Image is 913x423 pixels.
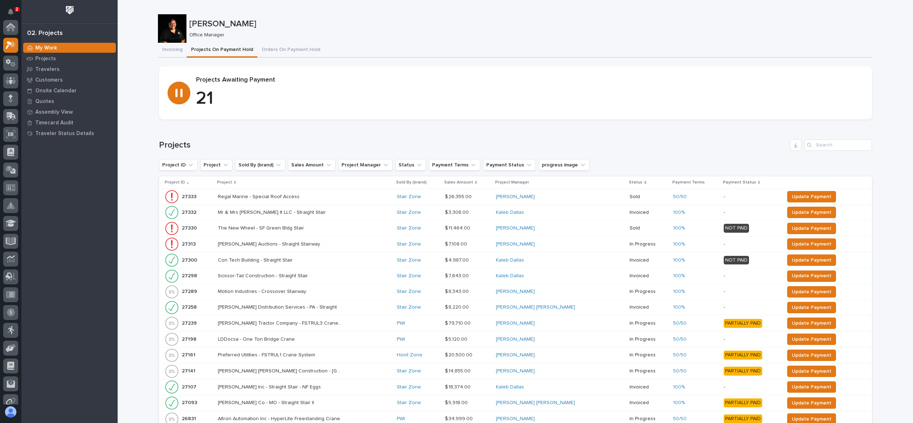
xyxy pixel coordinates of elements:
[196,76,863,84] p: Projects Awaiting Payment
[792,288,831,296] span: Update Payment
[165,179,185,186] p: Project ID
[3,404,18,419] button: users-avatar
[496,384,524,390] a: Kaleb Dallas
[787,302,836,313] button: Update Payment
[218,256,294,263] p: Con Tech Building - Straight Stair
[630,400,667,406] p: Invoiced
[21,42,118,53] a: My Work
[724,384,779,390] p: -
[3,4,18,19] button: Notifications
[159,331,872,347] tr: 2719827198 LDDocsa - One Ton Bridge CraneLDDocsa - One Ton Bridge Crane PWI $ 5,120.00$ 5,120.00 ...
[182,256,199,263] p: 27300
[218,319,344,326] p: [PERSON_NAME] Tractor Company - FSTRUL3 Crane System
[218,367,344,374] p: [PERSON_NAME] [PERSON_NAME] Construction - [GEOGRAPHIC_DATA][PERSON_NAME]
[182,240,197,247] p: 27313
[397,194,421,200] a: Stair Zone
[673,368,687,374] a: 50/50
[787,350,836,361] button: Update Payment
[397,273,421,279] a: Stair Zone
[35,66,60,73] p: Travelers
[159,379,872,395] tr: 2710727107 [PERSON_NAME] Inc - Straight Stair - NF Eggs[PERSON_NAME] Inc - Straight Stair - NF Eg...
[218,192,301,200] p: Regal Marine - Special Roof Access
[159,220,872,236] tr: 2733027330 The New Wheel - SF Green Bldg StairThe New Wheel - SF Green Bldg Stair Stair Zone $ 11...
[673,257,685,263] a: 100%
[218,351,317,358] p: Preferred Utilities - FSTRUL1 Crane System
[539,159,590,171] button: progress image
[630,336,667,342] p: In Progress
[496,336,535,342] a: [PERSON_NAME]
[35,88,77,94] p: Onsite Calendar
[496,273,524,279] a: Kaleb Dallas
[16,7,18,12] p: 2
[792,367,831,376] span: Update Payment
[630,241,667,247] p: In Progress
[182,319,198,326] p: 27239
[397,257,421,263] a: Stair Zone
[673,304,685,310] a: 100%
[496,352,535,358] a: [PERSON_NAME]
[495,179,529,186] p: Project Manager
[787,191,836,202] button: Update Payment
[397,352,422,358] a: Hoist Zone
[724,256,749,265] div: NOT PAID
[804,139,872,151] div: Search
[630,225,667,231] p: Sold
[218,240,322,247] p: [PERSON_NAME] Auctions - Straight Stairway
[63,4,76,17] img: Workspace Logo
[673,320,687,326] a: 50/50
[159,140,787,150] h1: Projects
[673,273,685,279] a: 100%
[672,179,705,186] p: Payment Terms
[395,159,426,171] button: Status
[21,74,118,85] a: Customers
[397,289,421,295] a: Stair Zone
[159,300,872,315] tr: 2725827258 [PERSON_NAME] Distribution Services - PA - Straight[PERSON_NAME] Distribution Services...
[787,238,836,250] button: Update Payment
[445,398,469,406] p: $ 5,918.00
[723,179,756,186] p: Payment Status
[159,363,872,379] tr: 2714127141 [PERSON_NAME] [PERSON_NAME] Construction - [GEOGRAPHIC_DATA][PERSON_NAME][PERSON_NAME]...
[724,304,779,310] p: -
[159,189,872,205] tr: 2733327333 Regal Marine - Special Roof AccessRegal Marine - Special Roof Access Stair Zone $ 26,3...
[159,159,198,171] button: Project ID
[792,335,831,344] span: Update Payment
[397,225,421,231] a: Stair Zone
[182,272,199,279] p: 27298
[792,272,831,280] span: Update Payment
[396,179,427,186] p: Sold By (brand)
[182,383,198,390] p: 27107
[182,192,198,200] p: 27333
[792,256,831,264] span: Update Payment
[787,366,836,377] button: Update Payment
[182,351,197,358] p: 27161
[445,287,470,295] p: $ 8,343.00
[159,315,872,331] tr: 2723927239 [PERSON_NAME] Tractor Company - FSTRUL3 Crane System[PERSON_NAME] Tractor Company - FS...
[159,284,872,300] tr: 2728927289 Motion Industries - Crossover StairwayMotion Industries - Crossover Stairway Stair Zon...
[496,289,535,295] a: [PERSON_NAME]
[630,304,667,310] p: Invoiced
[235,159,285,171] button: Sold By (brand)
[21,85,118,96] a: Onsite Calendar
[787,381,836,393] button: Update Payment
[724,289,779,295] p: -
[196,88,863,109] p: 21
[673,225,685,231] a: 100%
[673,194,687,200] a: 50/50
[445,240,468,247] p: $ 7,108.00
[792,383,831,391] span: Update Payment
[792,319,831,327] span: Update Payment
[787,286,836,298] button: Update Payment
[630,210,667,216] p: Invoiced
[792,208,831,217] span: Update Payment
[159,268,872,284] tr: 2729827298 Scissor-Tail Construction - Straight StairScissor-Tail Construction - Straight Stair S...
[724,351,762,360] div: PARTIALLY PAID
[496,194,535,200] a: [PERSON_NAME]
[787,270,836,282] button: Update Payment
[21,64,118,74] a: Travelers
[630,273,667,279] p: Invoiced
[629,179,642,186] p: Status
[397,336,405,342] a: PWI
[218,383,322,390] p: [PERSON_NAME] Inc - Straight Stair - NF Eggs
[787,397,836,409] button: Update Payment
[724,336,779,342] p: -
